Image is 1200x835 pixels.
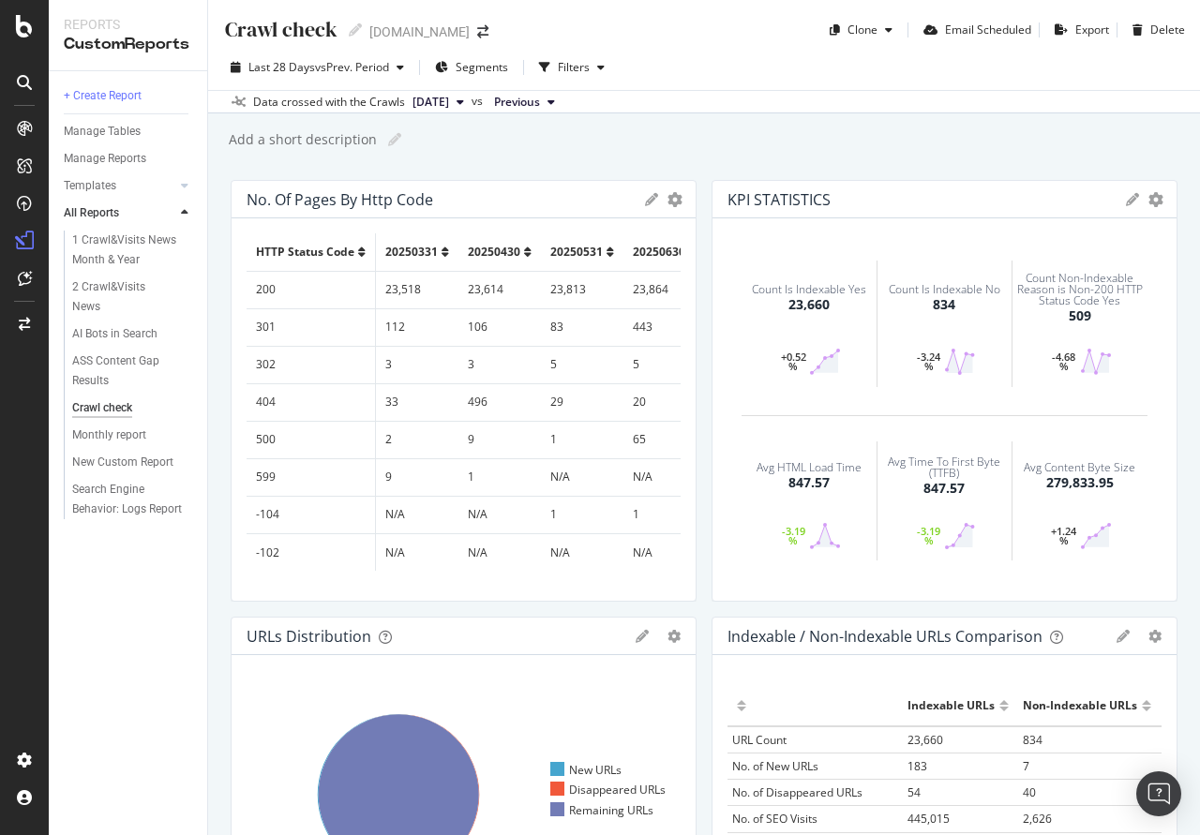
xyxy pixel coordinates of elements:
[1024,462,1135,473] div: Avg Content Byte Size
[227,130,377,149] div: Add a short description
[1048,527,1080,545] div: +1.24 %
[256,244,354,260] span: HTTP Status Code
[623,346,706,383] td: 5
[541,346,623,383] td: 5
[247,271,376,308] td: 200
[247,458,376,496] td: 599
[907,691,995,721] div: Indexable URLs
[667,630,681,643] div: gear
[376,308,459,346] td: 112
[541,533,623,571] td: N/A
[64,15,192,34] div: Reports
[456,59,508,75] span: Segments
[913,527,944,545] div: -3.19 %
[223,52,412,82] button: Last 28 DaysvsPrev. Period
[541,421,623,458] td: 1
[376,383,459,421] td: 33
[777,352,809,371] div: +0.52 %
[247,496,376,533] td: -104
[247,627,371,646] div: URLs Distribution
[732,758,818,774] span: No. of New URLs
[72,277,194,317] a: 2 Crawl&Visits News
[907,784,921,800] span: 54
[907,811,950,827] span: 445,015
[1023,784,1036,800] span: 40
[623,421,706,458] td: 65
[541,458,623,496] td: N/A
[72,453,194,472] a: New Custom Report
[1023,732,1042,748] span: 834
[667,193,682,206] div: gear
[1023,758,1029,774] span: 7
[541,496,623,533] td: 1
[945,22,1031,37] div: Email Scheduled
[223,15,337,44] div: Crawl check
[623,308,706,346] td: 443
[907,732,943,748] span: 23,660
[623,383,706,421] td: 20
[458,496,541,533] td: N/A
[64,34,192,55] div: CustomReports
[247,421,376,458] td: 500
[882,456,1008,479] div: Avg Time To First Byte (TTFB)
[916,15,1031,45] button: Email Scheduled
[468,244,520,260] span: 20250430
[933,295,955,314] div: 834
[72,398,194,418] a: Crawl check
[1016,273,1144,306] div: Count Non-Indexable Reason is Non-200 HTTP Status Code Yes
[1148,193,1163,206] div: gear
[427,52,516,82] button: Segments
[369,22,470,41] div: [DOMAIN_NAME]
[72,351,194,391] a: ASS Content Gap Results
[72,480,183,519] div: Search Engine Behavior: Logs Report
[1075,22,1109,37] div: Export
[64,149,146,169] div: Manage Reports
[72,351,178,391] div: ASS Content Gap Results
[907,758,927,774] span: 183
[385,244,438,260] span: 20250331
[757,462,862,473] div: Avg HTML Load Time
[558,59,590,75] div: Filters
[64,122,141,142] div: Manage Tables
[72,277,175,317] div: 2 Crawl&Visits News
[1150,22,1185,37] div: Delete
[376,346,459,383] td: 3
[376,496,459,533] td: N/A
[889,284,1000,295] div: Count Is Indexable No
[248,59,315,75] span: Last 28 Days
[550,762,622,778] div: New URLs
[376,271,459,308] td: 23,518
[72,425,194,445] a: Monthly report
[72,398,132,418] div: Crawl check
[788,295,830,314] div: 23,660
[727,627,1042,646] div: Indexable / Non-Indexable URLs Comparison
[550,802,653,818] div: Remaining URLs
[231,180,697,602] div: No. of pages by http codegeargearHTTP Status Code2025033120250430202505312025063020023,51823,6142...
[822,15,900,45] button: Clone
[494,94,540,111] span: Previous
[777,527,809,545] div: -3.19 %
[623,271,706,308] td: 23,864
[487,91,562,113] button: Previous
[458,421,541,458] td: 9
[633,244,685,260] span: 20250630
[532,52,612,82] button: Filters
[458,346,541,383] td: 3
[1136,771,1181,816] div: Open Intercom Messenger
[1125,15,1185,45] button: Delete
[541,383,623,421] td: 29
[727,190,831,209] div: KPI STATISTICS
[913,352,944,371] div: -3.24 %
[64,122,194,142] a: Manage Tables
[72,231,194,270] a: 1 Crawl&Visits News Month & Year
[788,473,830,492] div: 847.57
[623,496,706,533] td: 1
[1148,630,1162,643] div: gear
[458,308,541,346] td: 106
[72,231,182,270] div: 1 Crawl&Visits News Month & Year
[732,811,817,827] span: No. of SEO Visits
[376,533,459,571] td: N/A
[247,190,433,209] div: No. of pages by http code
[72,480,194,519] a: Search Engine Behavior: Logs Report
[349,23,362,37] i: Edit report name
